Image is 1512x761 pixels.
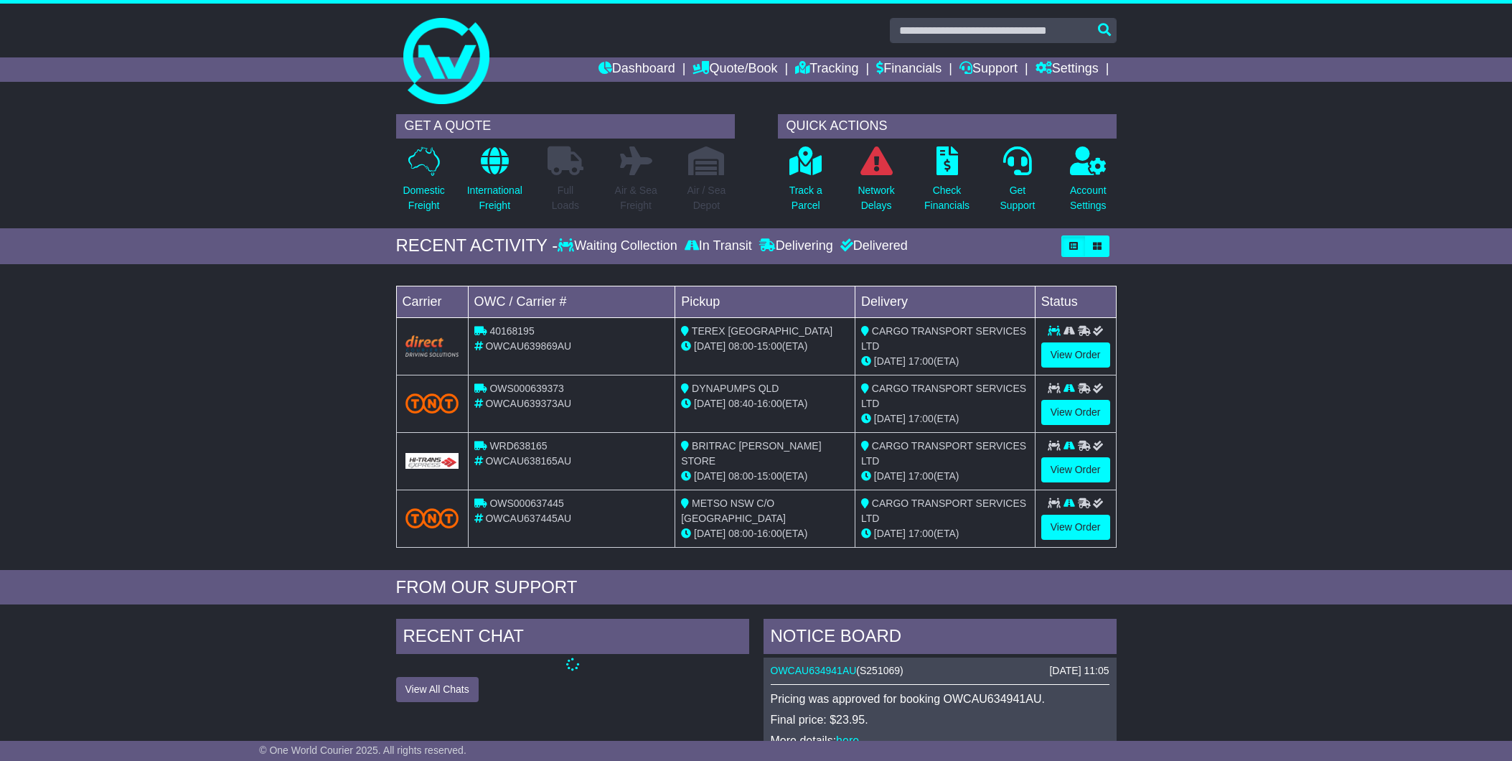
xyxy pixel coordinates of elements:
[789,146,823,221] a: Track aParcel
[874,413,906,424] span: [DATE]
[598,57,675,82] a: Dashboard
[908,528,934,539] span: 17:00
[757,528,782,539] span: 16:00
[857,146,895,221] a: NetworkDelays
[1049,665,1109,677] div: [DATE] 11:05
[771,665,1109,677] div: ( )
[876,57,942,82] a: Financials
[771,692,1109,706] p: Pricing was approved for booking OWCAU634941AU.
[771,665,857,676] a: OWCAU634941AU
[485,455,571,467] span: OWCAU638165AU
[924,183,969,213] p: Check Financials
[858,183,894,213] p: Network Delays
[681,498,786,524] span: METSO NSW C/O [GEOGRAPHIC_DATA]
[681,339,849,354] div: - (ETA)
[1070,183,1107,213] p: Account Settings
[1041,342,1110,368] a: View Order
[489,383,564,394] span: OWS000639373
[692,383,779,394] span: DYNAPUMPS QLD
[687,183,726,213] p: Air / Sea Depot
[874,470,906,482] span: [DATE]
[675,286,855,317] td: Pickup
[681,469,849,484] div: - (ETA)
[467,183,522,213] p: International Freight
[771,734,1109,747] p: More details: .
[466,146,523,221] a: InternationalFreight
[694,398,726,409] span: [DATE]
[396,235,558,256] div: RECENT ACTIVITY -
[1041,457,1110,482] a: View Order
[681,238,756,254] div: In Transit
[861,411,1029,426] div: (ETA)
[789,183,822,213] p: Track a Parcel
[728,398,753,409] span: 08:40
[855,286,1035,317] td: Delivery
[615,183,657,213] p: Air & Sea Freight
[861,440,1026,467] span: CARGO TRANSPORT SERVICES LTD
[403,183,444,213] p: Domestic Freight
[489,325,534,337] span: 40168195
[778,114,1117,139] div: QUICK ACTIONS
[908,413,934,424] span: 17:00
[924,146,970,221] a: CheckFinancials
[694,528,726,539] span: [DATE]
[1000,183,1035,213] p: Get Support
[728,340,753,352] span: 08:00
[405,453,459,469] img: GetCarrierServiceLogo
[485,513,571,524] span: OWCAU637445AU
[489,498,564,509] span: OWS000637445
[485,398,571,409] span: OWCAU639373AU
[836,734,859,747] a: here
[681,440,821,467] span: BRITRAC [PERSON_NAME] STORE
[861,526,1029,541] div: (ETA)
[1041,515,1110,540] a: View Order
[874,355,906,367] span: [DATE]
[548,183,583,213] p: Full Loads
[681,526,849,541] div: - (ETA)
[405,508,459,528] img: TNT_Domestic.png
[959,57,1018,82] a: Support
[795,57,858,82] a: Tracking
[396,577,1117,598] div: FROM OUR SUPPORT
[694,340,726,352] span: [DATE]
[1069,146,1107,221] a: AccountSettings
[405,335,459,357] img: Direct.png
[771,713,1109,727] p: Final price: $23.95.
[681,396,849,411] div: - (ETA)
[1036,57,1099,82] a: Settings
[396,286,468,317] td: Carrier
[259,744,466,756] span: © One World Courier 2025. All rights reserved.
[485,340,571,352] span: OWCAU639869AU
[908,355,934,367] span: 17:00
[1035,286,1116,317] td: Status
[396,114,735,139] div: GET A QUOTE
[396,677,479,702] button: View All Chats
[874,528,906,539] span: [DATE]
[692,57,777,82] a: Quote/Book
[692,325,832,337] span: TEREX [GEOGRAPHIC_DATA]
[1041,400,1110,425] a: View Order
[756,238,837,254] div: Delivering
[728,470,753,482] span: 08:00
[861,383,1026,409] span: CARGO TRANSPORT SERVICES LTD
[861,498,1026,524] span: CARGO TRANSPORT SERVICES LTD
[489,440,547,452] span: WRD638165
[837,238,908,254] div: Delivered
[757,398,782,409] span: 16:00
[402,146,445,221] a: DomesticFreight
[908,470,934,482] span: 17:00
[764,619,1117,658] div: NOTICE BOARD
[405,393,459,413] img: TNT_Domestic.png
[757,470,782,482] span: 15:00
[694,470,726,482] span: [DATE]
[396,619,749,658] div: RECENT CHAT
[861,354,1029,369] div: (ETA)
[999,146,1036,221] a: GetSupport
[860,665,900,676] span: S251069
[757,340,782,352] span: 15:00
[468,286,675,317] td: OWC / Carrier #
[861,469,1029,484] div: (ETA)
[558,238,680,254] div: Waiting Collection
[861,325,1026,352] span: CARGO TRANSPORT SERVICES LTD
[728,528,753,539] span: 08:00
